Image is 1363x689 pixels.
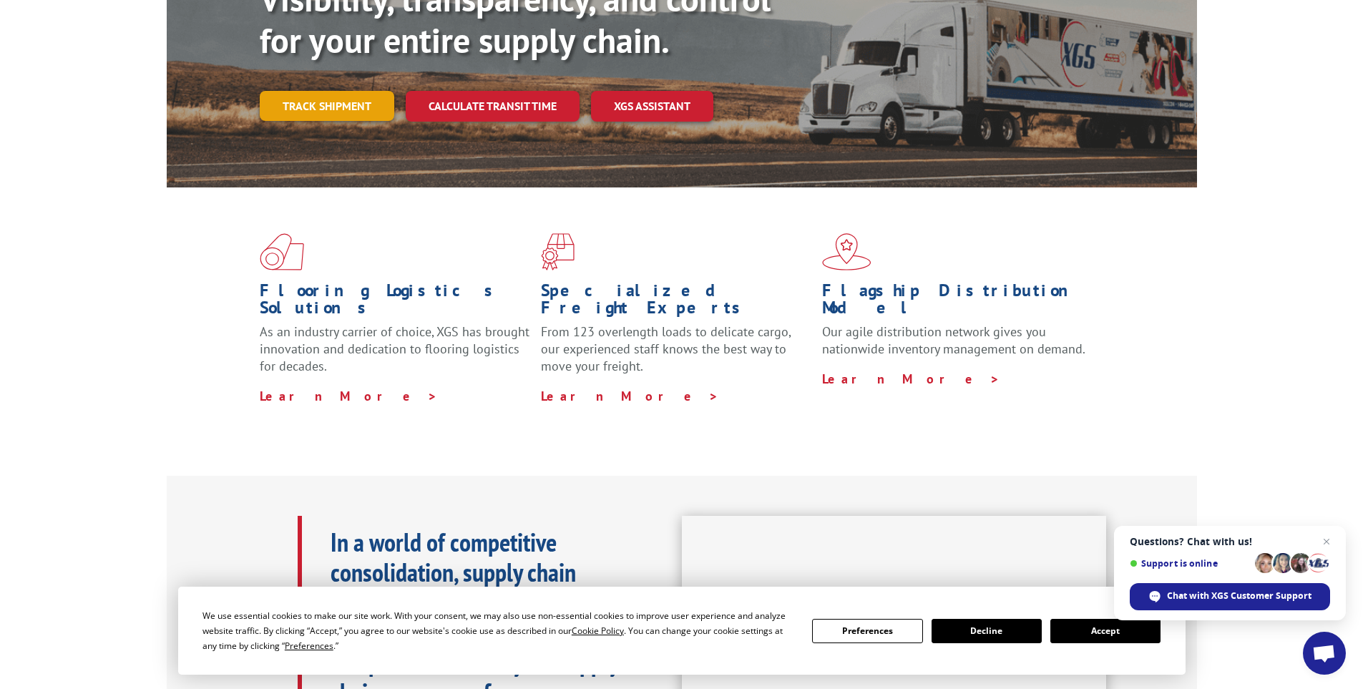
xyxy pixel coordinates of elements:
[1050,619,1161,643] button: Accept
[1318,533,1335,550] span: Close chat
[822,371,1000,387] a: Learn More >
[406,91,580,122] a: Calculate transit time
[260,233,304,270] img: xgs-icon-total-supply-chain-intelligence-red
[202,608,795,653] div: We use essential cookies to make our site work. With your consent, we may also use non-essential ...
[812,619,922,643] button: Preferences
[541,233,575,270] img: xgs-icon-focused-on-flooring-red
[541,388,719,404] a: Learn More >
[260,91,394,121] a: Track shipment
[260,323,529,374] span: As an industry carrier of choice, XGS has brought innovation and dedication to flooring logistics...
[932,619,1042,643] button: Decline
[541,323,811,387] p: From 123 overlength loads to delicate cargo, our experienced staff knows the best way to move you...
[572,625,624,637] span: Cookie Policy
[285,640,333,652] span: Preferences
[260,388,438,404] a: Learn More >
[1130,558,1250,569] span: Support is online
[1303,632,1346,675] div: Open chat
[822,282,1093,323] h1: Flagship Distribution Model
[260,282,530,323] h1: Flooring Logistics Solutions
[1130,536,1330,547] span: Questions? Chat with us!
[178,587,1186,675] div: Cookie Consent Prompt
[822,323,1085,357] span: Our agile distribution network gives you nationwide inventory management on demand.
[541,282,811,323] h1: Specialized Freight Experts
[1167,590,1311,602] span: Chat with XGS Customer Support
[1130,583,1330,610] div: Chat with XGS Customer Support
[822,233,871,270] img: xgs-icon-flagship-distribution-model-red
[591,91,713,122] a: XGS ASSISTANT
